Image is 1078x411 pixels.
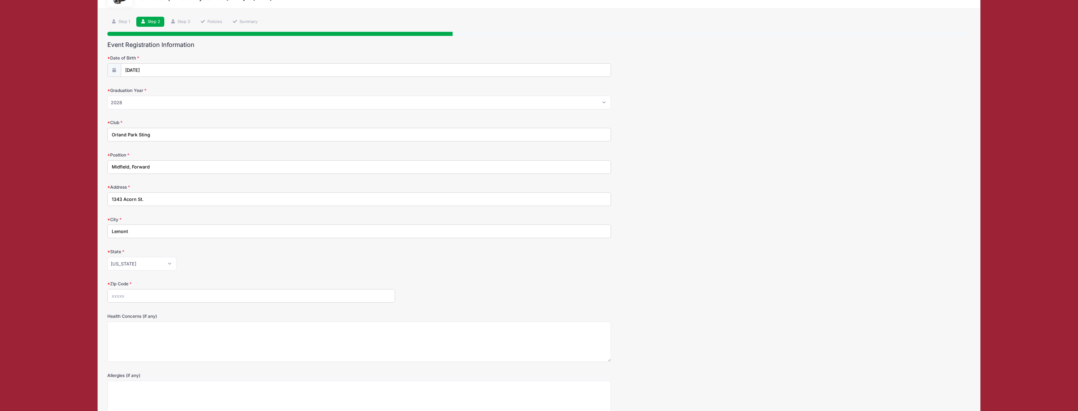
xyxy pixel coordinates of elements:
a: Step 1 [107,17,134,27]
label: Club [107,119,395,126]
input: mm/dd/yyyy [121,63,611,77]
label: Address [107,184,395,190]
label: Health Concerns (if any) [107,313,395,319]
label: State [107,248,395,255]
label: City [107,216,395,223]
a: Step 2 [136,17,164,27]
label: Date of Birth [107,55,395,61]
label: Graduation Year [107,87,395,94]
label: Allergies (if any) [107,372,395,379]
h2: Event Registration Information [107,41,971,49]
input: xxxxx [107,289,395,303]
a: Step 3 [166,17,194,27]
label: Zip Code [107,281,395,287]
a: Summary [229,17,262,27]
label: Position [107,152,395,158]
a: Policies [196,17,226,27]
